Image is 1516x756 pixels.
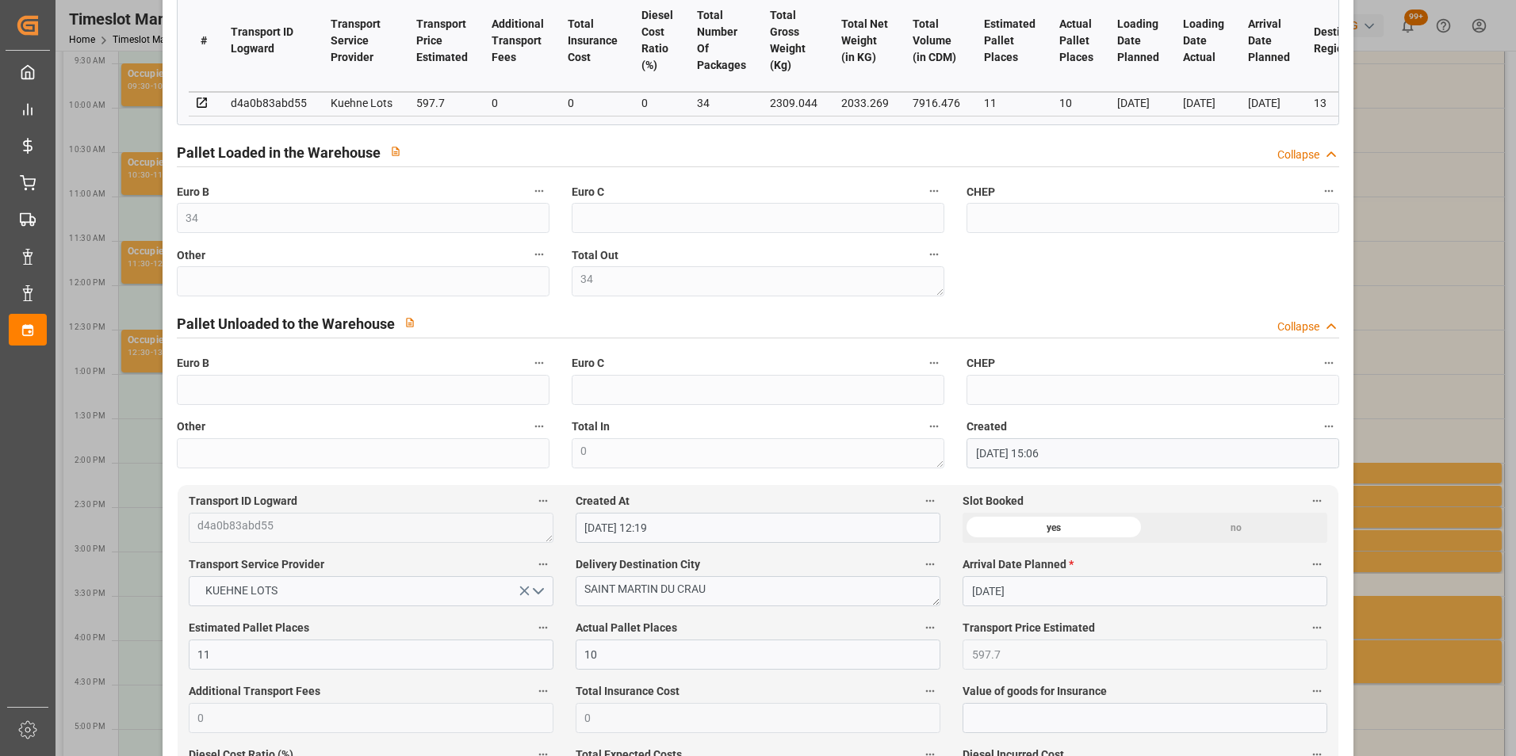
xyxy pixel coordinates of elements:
[1319,181,1339,201] button: CHEP
[963,620,1095,636] span: Transport Price Estimated
[189,556,324,573] span: Transport Service Provider
[963,683,1107,700] span: Value of goods for Insurance
[576,683,680,700] span: Total Insurance Cost
[841,94,889,113] div: 2033.269
[963,513,1145,543] div: yes
[1307,491,1327,511] button: Slot Booked
[920,617,940,638] button: Actual Pallet Places
[572,355,604,372] span: Euro C
[1059,94,1093,113] div: 10
[177,355,209,372] span: Euro B
[572,266,944,296] textarea: 34
[529,181,549,201] button: Euro B
[189,620,309,636] span: Estimated Pallet Places
[529,416,549,437] button: Other
[197,582,285,599] span: KUEHNE LOTS
[963,556,1074,573] span: Arrival Date Planned
[533,554,553,575] button: Transport Service Provider
[331,94,392,113] div: Kuehne Lots
[1145,513,1327,543] div: no
[1183,94,1224,113] div: [DATE]
[770,94,817,113] div: 2309.044
[533,491,553,511] button: Transport ID Logward
[177,142,381,163] h2: Pallet Loaded in the Warehouse
[924,416,944,437] button: Total In
[572,438,944,468] textarea: 0
[1314,94,1372,113] div: 13
[924,353,944,373] button: Euro C
[576,493,630,510] span: Created At
[963,493,1024,510] span: Slot Booked
[1248,94,1290,113] div: [DATE]
[529,244,549,265] button: Other
[1277,147,1319,163] div: Collapse
[967,184,995,200] span: CHEP
[1319,416,1339,437] button: Created
[533,617,553,638] button: Estimated Pallet Places
[920,491,940,511] button: Created At
[984,94,1036,113] div: 11
[576,513,940,543] input: DD-MM-YYYY HH:MM
[416,94,468,113] div: 597.7
[1307,617,1327,638] button: Transport Price Estimated
[231,94,307,113] div: d4a0b83abd55
[1117,94,1159,113] div: [DATE]
[381,136,411,166] button: View description
[576,556,700,573] span: Delivery Destination City
[572,418,610,435] span: Total In
[967,355,995,372] span: CHEP
[924,244,944,265] button: Total Out
[1307,554,1327,575] button: Arrival Date Planned *
[967,418,1007,435] span: Created
[492,94,544,113] div: 0
[395,307,425,338] button: View description
[177,418,205,435] span: Other
[177,184,209,200] span: Euro B
[920,554,940,575] button: Delivery Destination City
[697,94,746,113] div: 34
[1319,353,1339,373] button: CHEP
[924,181,944,201] button: Euro C
[1277,319,1319,335] div: Collapse
[641,94,673,113] div: 0
[920,681,940,701] button: Total Insurance Cost
[189,683,320,700] span: Additional Transport Fees
[533,681,553,701] button: Additional Transport Fees
[1307,681,1327,701] button: Value of goods for Insurance
[177,247,205,264] span: Other
[529,353,549,373] button: Euro B
[576,576,940,606] textarea: SAINT MARTIN DU CRAU
[576,620,677,636] span: Actual Pallet Places
[963,576,1327,606] input: DD-MM-YYYY
[913,94,960,113] div: 7916.476
[572,184,604,200] span: Euro C
[177,313,395,334] h2: Pallet Unloaded to the Warehouse
[189,576,553,606] button: open menu
[189,513,553,543] textarea: d4a0b83abd55
[189,493,297,510] span: Transport ID Logward
[572,247,618,264] span: Total Out
[568,94,618,113] div: 0
[967,438,1339,468] input: DD-MM-YYYY HH:MM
